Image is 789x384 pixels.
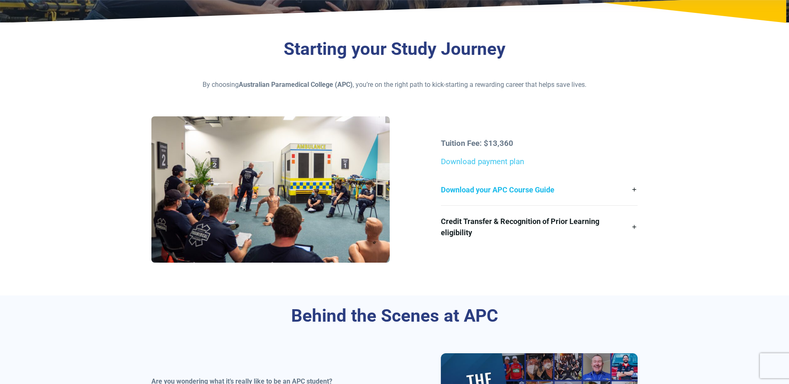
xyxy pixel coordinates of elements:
h3: Behind the Scenes at APC [151,305,638,327]
a: Download your APC Course Guide [441,174,638,205]
p: By choosing , you’re on the right path to kick-starting a rewarding career that helps save lives. [151,80,638,90]
strong: Australian Paramedical College (APC) [239,81,353,89]
a: Download payment plan [441,157,524,166]
a: Credit Transfer & Recognition of Prior Learning eligibility [441,206,638,248]
strong: Tuition Fee: $13,360 [441,139,513,148]
h3: Starting your Study Journey [151,39,638,60]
